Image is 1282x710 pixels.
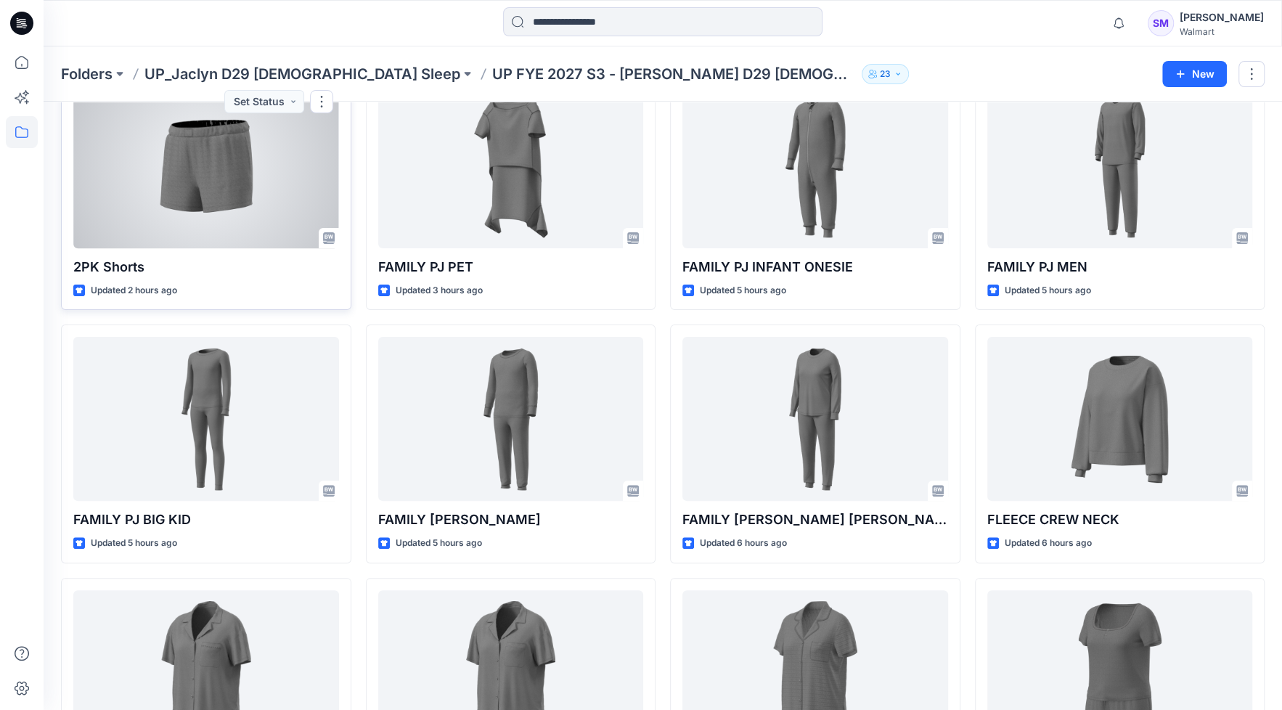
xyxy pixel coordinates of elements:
a: FAMILY PJ INFANT ONESIE [682,84,948,248]
p: Updated 5 hours ago [1005,283,1091,298]
p: 2PK Shorts [73,257,339,277]
a: FAMILY PJ MISSY [682,337,948,501]
a: FLEECE CREW NECK [987,337,1253,501]
p: Updated 5 hours ago [396,536,482,551]
div: SM [1148,10,1174,36]
a: 2PK Shorts [73,84,339,248]
p: FAMILY PJ MEN [987,257,1253,277]
a: UP_Jaclyn D29 [DEMOGRAPHIC_DATA] Sleep [144,64,460,84]
a: FAMILY PJ BIG KID [73,337,339,501]
p: FAMILY PJ PET [378,257,644,277]
div: [PERSON_NAME] [1180,9,1264,26]
a: FAMILY PJ PET [378,84,644,248]
p: Updated 5 hours ago [91,536,177,551]
p: Updated 6 hours ago [1005,536,1092,551]
p: FAMILY [PERSON_NAME] [378,510,644,530]
p: 23 [880,66,891,82]
a: Folders [61,64,113,84]
p: Updated 3 hours ago [396,283,483,298]
a: FAMILY PJ MEN [987,84,1253,248]
button: 23 [862,64,909,84]
a: FAMILY PJ TODDLER [378,337,644,501]
p: Updated 2 hours ago [91,283,177,298]
p: UP FYE 2027 S3 - [PERSON_NAME] D29 [DEMOGRAPHIC_DATA] Sleepwear [492,64,856,84]
p: FAMILY PJ INFANT ONESIE [682,257,948,277]
button: New [1162,61,1227,87]
p: FLEECE CREW NECK [987,510,1253,530]
p: FAMILY [PERSON_NAME] [PERSON_NAME] [682,510,948,530]
p: Updated 6 hours ago [700,536,787,551]
p: Updated 5 hours ago [700,283,786,298]
div: Walmart [1180,26,1264,37]
p: FAMILY PJ BIG KID [73,510,339,530]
